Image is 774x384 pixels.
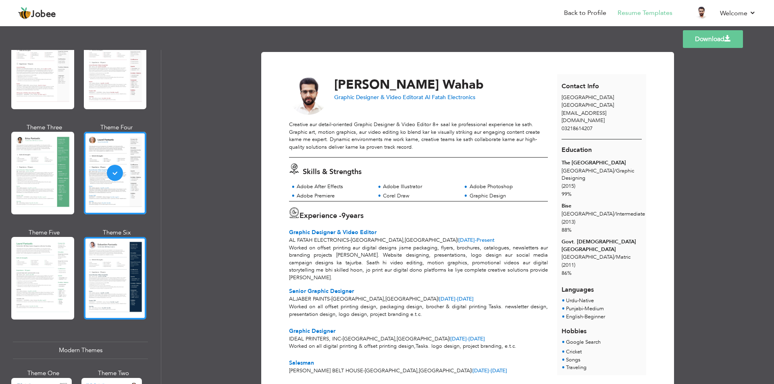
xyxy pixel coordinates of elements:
[566,338,601,346] span: Google Search
[417,367,419,374] span: ,
[566,348,582,355] span: Cricket
[13,228,76,237] div: Theme Five
[341,211,346,221] span: 9
[683,30,743,48] a: Download
[456,295,457,303] span: -
[566,297,594,305] li: Native
[562,110,606,125] span: [EMAIL_ADDRESS][DOMAIN_NAME]
[472,367,491,374] span: [DATE]
[562,226,572,234] span: 88%
[289,335,341,342] span: Ideal Printers, Inc
[562,253,630,261] span: [GEOGRAPHIC_DATA] Matric
[18,7,31,20] img: jobee.io
[562,327,587,336] span: Hobbies
[489,367,491,374] span: -
[330,295,331,303] span: -
[285,244,553,282] div: Worked on offset printing aur digital designs jisme packaging, flyers, brochures, catalogues, new...
[289,327,335,335] span: Graphic Designer
[562,125,593,132] span: 03218614207
[562,270,572,277] span: 86%
[419,367,471,374] span: [GEOGRAPHIC_DATA]
[472,367,507,374] span: [DATE]
[289,367,363,374] span: [PERSON_NAME] Belt House
[341,211,364,221] label: years
[289,237,349,244] span: Al Fatah Electronics
[439,295,457,303] span: [DATE]
[695,6,708,19] img: Profile Img
[566,364,587,371] span: Traveling
[562,262,575,269] span: (2011)
[475,237,476,244] span: -
[289,121,548,151] div: Creative aur detail-oriented Graphic Designer & Video Editor 8+ saal ke professional experience k...
[300,211,341,221] span: Experience -
[562,145,592,154] span: Education
[566,313,583,320] span: English
[395,335,397,342] span: ,
[566,356,580,363] span: Songs
[383,183,457,191] div: Adobe Illustrator
[562,238,642,253] div: Govt. [DEMOGRAPHIC_DATA][GEOGRAPHIC_DATA]
[85,228,148,237] div: Theme Six
[562,82,599,91] span: Contact Info
[470,192,543,200] div: Graphic Design
[457,237,458,244] span: |
[562,191,572,198] span: 99%
[334,76,439,93] span: [PERSON_NAME]
[18,7,56,20] a: Jobee
[562,159,642,167] div: The [GEOGRAPHIC_DATA]
[449,335,450,342] span: |
[458,237,495,244] span: Present
[562,279,594,295] span: Languages
[289,295,330,303] span: AlJaber Paints
[289,228,377,236] span: Graphic Designer & Video Editor
[450,335,468,342] span: [DATE]
[562,218,575,226] span: (2013)
[363,367,365,374] span: -
[289,76,329,115] img: No image
[450,335,485,342] span: [DATE]
[562,94,614,101] span: [GEOGRAPHIC_DATA]
[403,237,405,244] span: ,
[289,303,548,318] p: Worked on all offset printing design, packaging design, brocher & digital printing Tasks. newslet...
[562,202,642,210] div: Bise
[443,76,484,93] span: Wahab
[566,305,605,313] li: Medium
[289,342,548,350] p: Worked on all digital printing & offset printing design,Tasks. logo design, project branding, e.t.c.
[297,183,370,191] div: Adobe After Effects
[331,295,384,303] span: [GEOGRAPHIC_DATA]
[439,295,474,303] span: [DATE]
[343,335,395,342] span: [GEOGRAPHIC_DATA]
[438,295,439,303] span: |
[562,167,634,182] span: [GEOGRAPHIC_DATA] Graphic Designing
[383,192,457,200] div: Corel Draw
[467,335,468,342] span: -
[566,297,577,304] span: Urdu
[618,8,672,18] a: Resume Templates
[566,313,605,321] li: Beginner
[614,167,616,174] span: /
[13,123,76,132] div: Theme Three
[384,295,385,303] span: ,
[297,192,370,200] div: Adobe Premiere
[31,10,56,19] span: Jobee
[418,93,475,101] span: at Al Fatah Electronics
[583,305,585,312] span: -
[289,359,314,367] span: Salesman
[564,8,606,18] a: Back to Profile
[83,369,144,378] div: Theme Two
[351,237,403,244] span: [GEOGRAPHIC_DATA]
[577,297,579,304] span: -
[583,313,585,320] span: -
[720,8,756,18] a: Welcome
[334,93,418,101] span: Graphic Designer & Video Editor
[458,237,476,244] span: [DATE]
[397,335,449,342] span: [GEOGRAPHIC_DATA]
[562,102,614,109] span: [GEOGRAPHIC_DATA]
[614,253,616,261] span: /
[341,335,343,342] span: -
[13,342,148,359] div: Modern Themes
[614,210,616,218] span: /
[405,237,457,244] span: [GEOGRAPHIC_DATA]
[562,210,645,218] span: [GEOGRAPHIC_DATA] Intermediate
[289,287,354,295] span: Senior Graphic Designer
